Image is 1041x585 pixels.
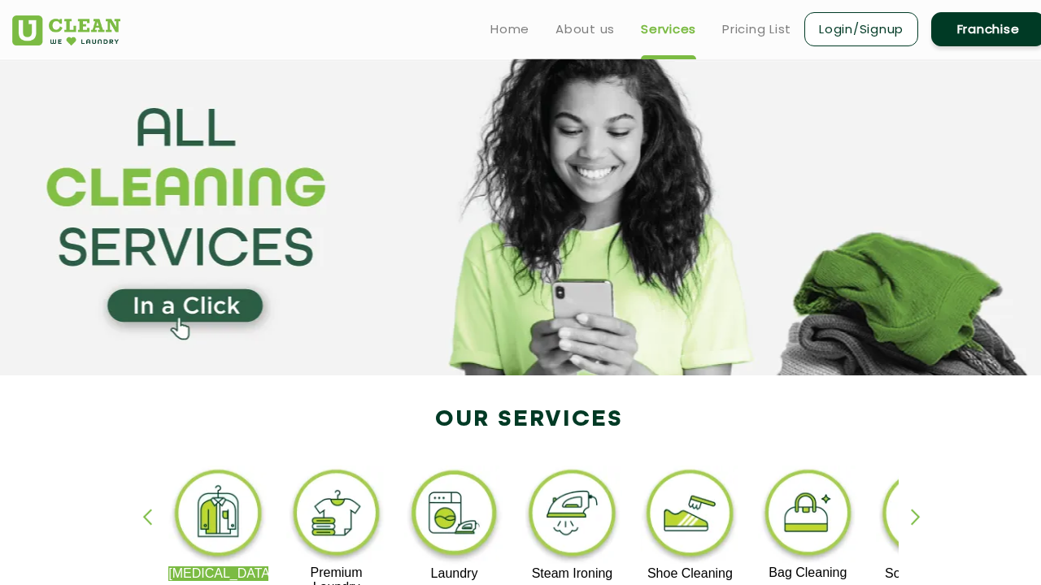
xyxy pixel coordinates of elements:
p: Shoe Cleaning [640,566,740,581]
img: premium_laundry_cleaning_11zon.webp [286,466,386,565]
p: Bag Cleaning [758,565,858,580]
p: Laundry [404,566,504,581]
a: Pricing List [722,19,791,39]
a: Login/Signup [804,12,918,46]
a: About us [555,19,615,39]
img: dry_cleaning_11zon.webp [168,466,268,566]
img: bag_cleaning_11zon.webp [758,466,858,565]
a: Services [641,19,696,39]
img: shoe_cleaning_11zon.webp [640,466,740,566]
p: [MEDICAL_DATA] [168,566,268,581]
p: Sofa Cleaning [876,566,976,581]
img: steam_ironing_11zon.webp [522,466,622,566]
a: Home [490,19,529,39]
img: sofa_cleaning_11zon.webp [876,466,976,566]
img: UClean Laundry and Dry Cleaning [12,15,120,45]
img: laundry_cleaning_11zon.webp [404,466,504,566]
p: Steam Ironing [522,566,622,581]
